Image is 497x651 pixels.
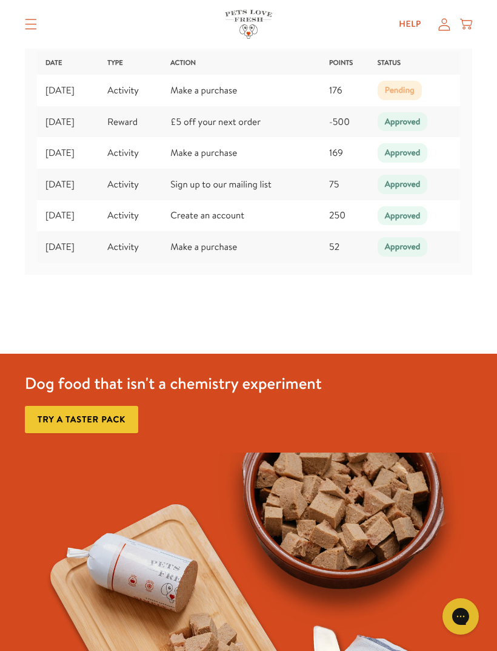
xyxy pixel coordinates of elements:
[321,169,369,200] td: 75
[99,75,162,106] td: Activity
[99,45,162,75] th: Type
[15,9,47,39] summary: Translation missing: en.sections.header.menu
[25,406,138,433] a: Try a taster pack
[378,206,428,226] div: Approved
[162,231,321,269] td: Make a purchase
[321,75,369,106] td: 176
[378,237,428,257] div: Approved
[162,75,321,106] td: Make a purchase
[378,81,422,100] div: Pending
[162,45,321,75] th: Action
[321,200,369,232] td: 250
[378,175,428,194] div: Approved
[321,45,369,75] th: Points
[99,169,162,200] td: Activity
[369,45,466,75] th: Status
[31,137,99,169] td: [DATE]
[162,200,321,232] td: Create an account
[25,373,322,394] h3: Dog food that isn't a chemistry experiment
[321,137,369,169] td: 169
[321,231,369,269] td: 52
[31,231,99,269] td: [DATE]
[378,112,428,132] div: Approved
[31,200,99,232] td: [DATE]
[99,231,162,269] td: Activity
[162,137,321,169] td: Make a purchase
[31,45,99,75] th: Date
[162,169,321,200] td: Sign up to our mailing list
[436,594,485,639] iframe: Gorgias live chat messenger
[99,137,162,169] td: Activity
[225,10,272,38] img: Pets Love Fresh
[162,106,321,138] td: £5 off your next order
[99,200,162,232] td: Activity
[389,12,431,36] a: Help
[31,106,99,138] td: [DATE]
[378,143,428,163] div: Approved
[31,169,99,200] td: [DATE]
[321,106,369,138] td: -500
[31,75,99,106] td: [DATE]
[99,106,162,138] td: Reward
